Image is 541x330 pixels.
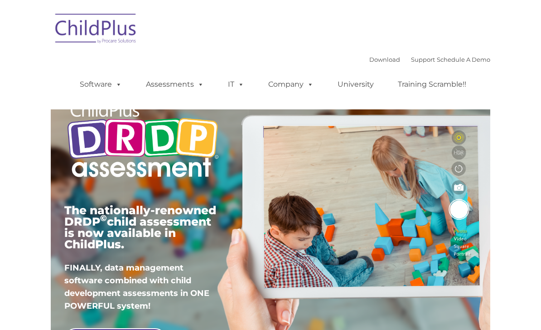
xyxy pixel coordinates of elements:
[437,56,490,63] a: Schedule A Demo
[369,56,400,63] a: Download
[71,75,131,94] a: Software
[51,7,141,53] img: ChildPlus by Procare Solutions
[328,75,383,94] a: University
[64,263,209,311] span: FINALLY, data management software combined with child development assessments in ONE POWERFUL sys...
[259,75,323,94] a: Company
[64,203,216,251] span: The nationally-renowned DRDP child assessment is now available in ChildPlus.
[64,93,221,189] img: Copyright - DRDP Logo Light
[219,75,253,94] a: IT
[369,56,490,63] font: |
[411,56,435,63] a: Support
[100,213,107,223] sup: ©
[389,75,475,94] a: Training Scramble!!
[137,75,213,94] a: Assessments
